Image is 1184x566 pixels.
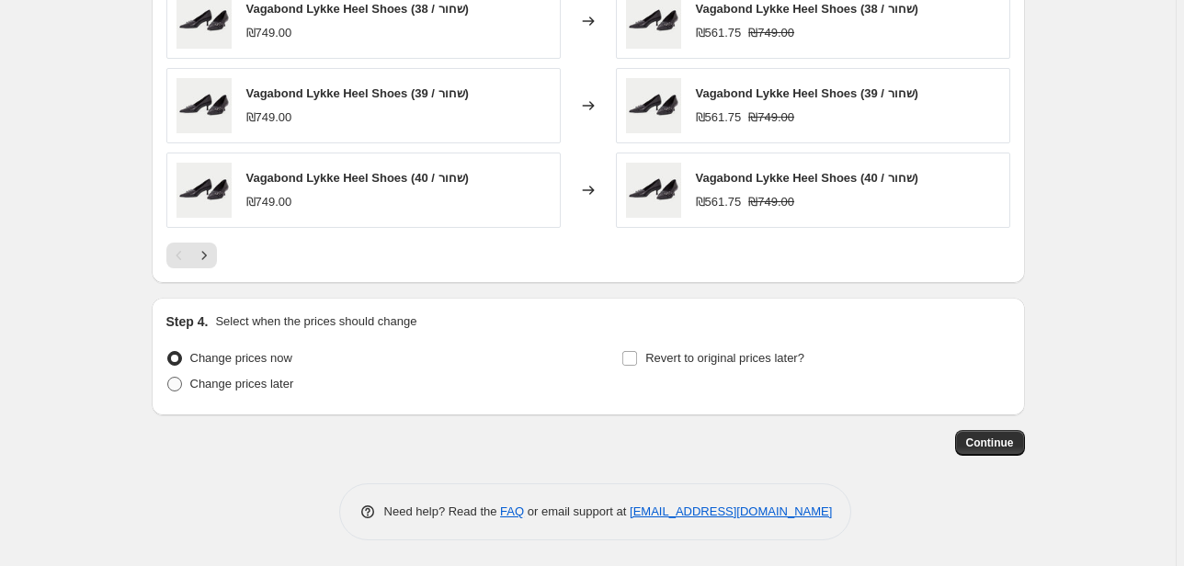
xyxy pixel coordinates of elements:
[696,108,742,127] div: ₪561.75
[246,2,469,16] span: Vagabond Lykke Heel Shoes (שחור / 38)
[696,2,918,16] span: Vagabond Lykke Heel Shoes (שחור / 38)
[524,504,630,518] span: or email support at
[748,193,794,211] strike: ₪749.00
[246,24,292,42] div: ₪749.00
[166,243,217,268] nav: Pagination
[191,243,217,268] button: Next
[696,24,742,42] div: ₪561.75
[246,108,292,127] div: ₪749.00
[190,377,294,391] span: Change prices later
[246,86,469,100] span: Vagabond Lykke Heel Shoes (שחור / 39)
[626,163,681,218] img: 7571410120_1-1_80x.jpg
[955,430,1025,456] button: Continue
[748,24,794,42] strike: ₪749.00
[966,436,1014,450] span: Continue
[696,193,742,211] div: ₪561.75
[626,78,681,133] img: 7571410120_1-1_80x.jpg
[384,504,501,518] span: Need help? Read the
[645,351,804,365] span: Revert to original prices later?
[176,163,232,218] img: 7571410120_1-1_80x.jpg
[246,171,469,185] span: Vagabond Lykke Heel Shoes (שחור / 40)
[190,351,292,365] span: Change prices now
[166,312,209,331] h2: Step 4.
[246,193,292,211] div: ₪749.00
[748,108,794,127] strike: ₪749.00
[696,171,918,185] span: Vagabond Lykke Heel Shoes (שחור / 40)
[630,504,832,518] a: [EMAIL_ADDRESS][DOMAIN_NAME]
[696,86,918,100] span: Vagabond Lykke Heel Shoes (שחור / 39)
[215,312,416,331] p: Select when the prices should change
[176,78,232,133] img: 7571410120_1-1_80x.jpg
[500,504,524,518] a: FAQ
